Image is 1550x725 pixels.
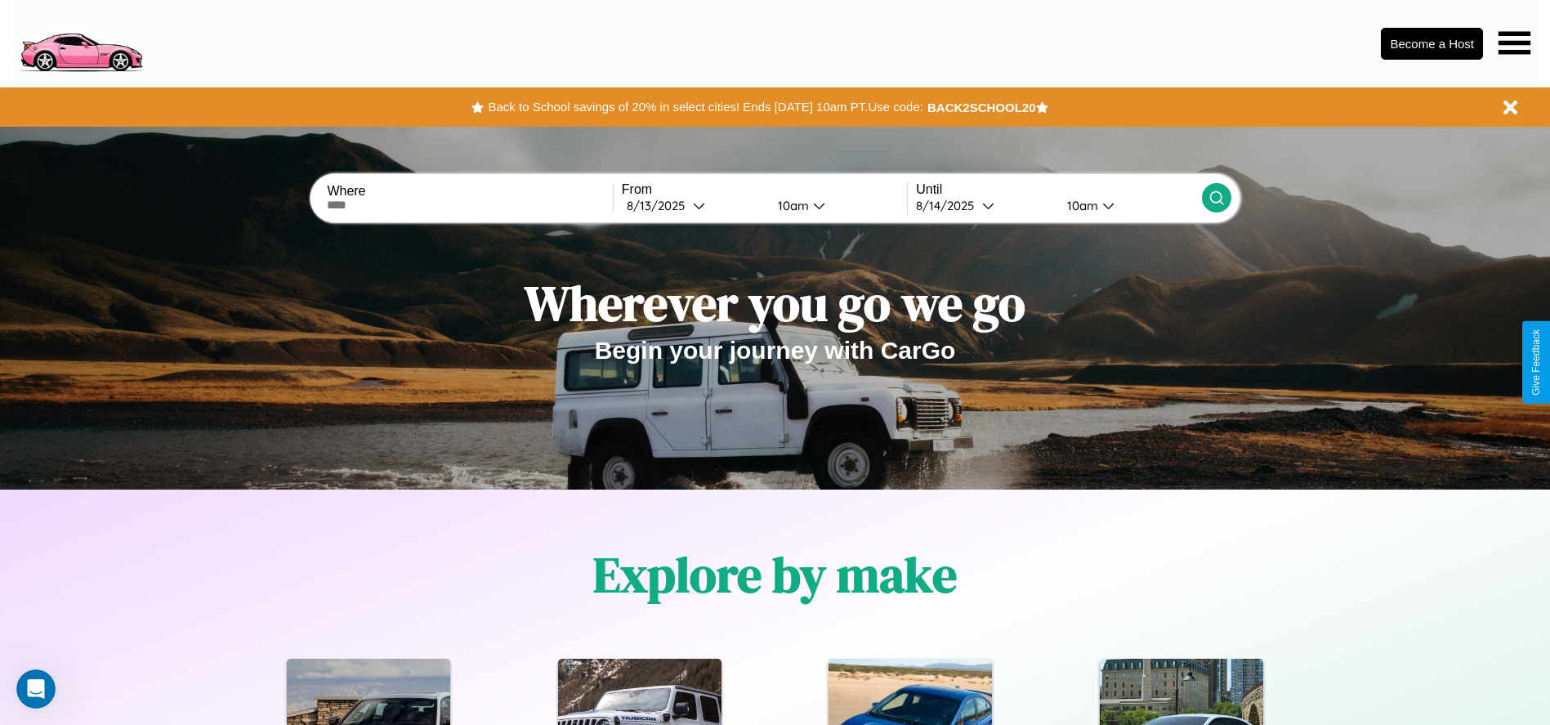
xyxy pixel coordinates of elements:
[622,182,907,197] label: From
[593,541,957,608] h1: Explore by make
[12,8,150,76] img: logo
[770,198,813,213] div: 10am
[1381,28,1483,60] button: Become a Host
[916,182,1201,197] label: Until
[765,197,908,214] button: 10am
[622,197,765,214] button: 8/13/2025
[1530,329,1542,396] div: Give Feedback
[627,198,693,213] div: 8 / 13 / 2025
[1054,197,1202,214] button: 10am
[327,184,612,199] label: Where
[1059,198,1102,213] div: 10am
[916,198,982,213] div: 8 / 14 / 2025
[16,669,56,709] iframe: Intercom live chat
[927,101,1036,114] b: BACK2SCHOOL20
[484,96,927,119] button: Back to School savings of 20% in select cities! Ends [DATE] 10am PT.Use code:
